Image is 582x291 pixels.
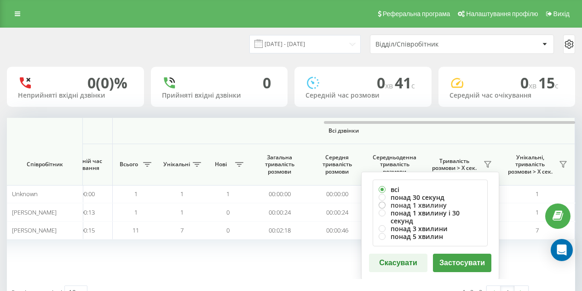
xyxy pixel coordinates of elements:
button: Застосувати [433,254,491,272]
span: Співробітник [15,161,75,168]
div: Прийняті вхідні дзвінки [162,92,277,99]
span: Всі дзвінки [140,127,547,134]
span: 11 [133,226,139,234]
div: Відділ/Співробітник [375,41,485,48]
label: всі [379,186,482,193]
span: 0 [520,73,538,93]
td: 00:02:18 [251,221,308,239]
span: Всього [117,161,140,168]
span: хв [385,81,395,91]
div: Середній час розмови [305,92,421,99]
div: Open Intercom Messenger [551,239,573,261]
span: 1 [134,190,138,198]
span: 1 [536,190,539,198]
td: 00:00:46 [308,221,366,239]
label: понад 1 хвилину і 30 секунд [379,209,482,225]
span: Загальна тривалість розмови [258,154,301,175]
span: 1 [180,190,184,198]
span: Середній час очікування [62,157,105,172]
span: Unknown [12,190,38,198]
td: 00:00:00 [308,185,366,203]
span: Тривалість розмови > Х сек. [428,157,481,172]
td: 00:00:15 [55,221,113,239]
span: Унікальні [163,161,190,168]
label: понад 30 секунд [379,193,482,201]
span: 0 [377,73,395,93]
td: 00:00:13 [55,203,113,221]
span: 15 [538,73,559,93]
span: 7 [536,226,539,234]
span: 1 [226,190,230,198]
div: 0 (0)% [87,74,127,92]
button: Скасувати [369,254,427,272]
span: Середньоденна тривалість розмови [373,154,416,175]
div: 0 [263,74,271,92]
span: Нові [209,161,232,168]
span: 1 [536,208,539,216]
label: понад 5 хвилин [379,233,482,240]
span: Вихід [553,10,570,17]
span: [PERSON_NAME] [12,208,57,216]
span: Середня тривалість розмови [315,154,359,175]
span: 0 [226,208,230,216]
span: [PERSON_NAME] [12,226,57,234]
td: 00:00:24 [308,203,366,221]
span: 1 [134,208,138,216]
span: 41 [395,73,415,93]
td: 00:00:24 [251,203,308,221]
span: Реферальна програма [383,10,450,17]
td: 00:00:00 [55,185,113,203]
span: 0 [226,226,230,234]
div: Середній час очікування [449,92,565,99]
span: 7 [180,226,184,234]
span: 1 [180,208,184,216]
label: понад 3 хвилини [379,225,482,233]
span: Налаштування профілю [466,10,538,17]
td: 00:00:00 [251,185,308,203]
span: Унікальні, тривалість розмови > Х сек. [504,154,556,175]
div: Неприйняті вхідні дзвінки [18,92,133,99]
span: c [555,81,559,91]
span: c [411,81,415,91]
label: понад 1 хвилину [379,201,482,209]
span: хв [529,81,538,91]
